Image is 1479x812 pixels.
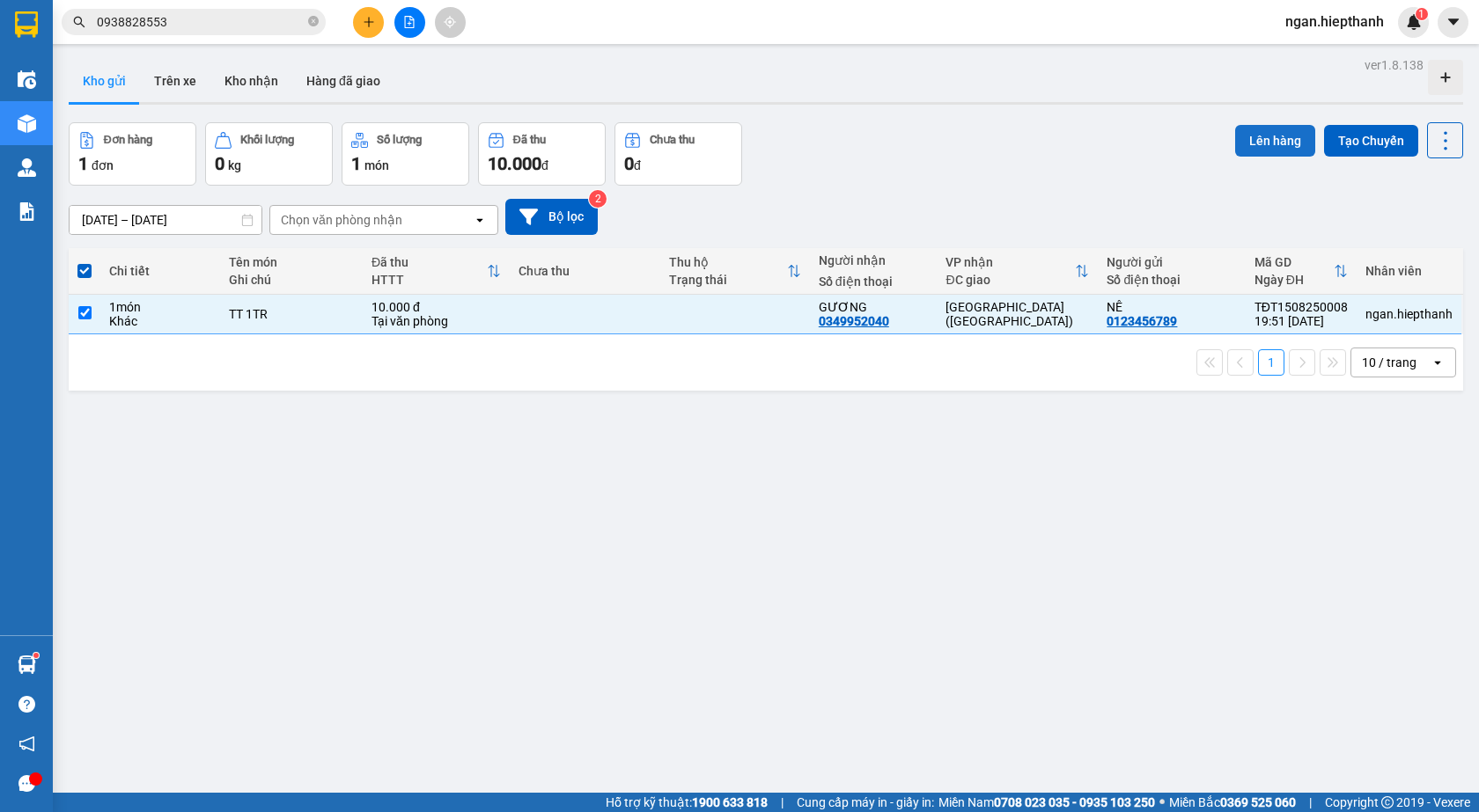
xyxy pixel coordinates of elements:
[541,158,548,172] span: đ
[18,114,36,133] img: warehouse-icon
[18,70,36,89] img: warehouse-icon
[372,300,501,314] div: 10.000 đ
[1416,8,1428,20] sup: 1
[73,16,85,28] span: search
[377,134,422,146] div: Số lượng
[215,153,224,174] span: 0
[70,206,261,234] input: Select a date range.
[18,158,36,177] img: warehouse-icon
[1246,248,1357,295] th: Toggle SortBy
[18,735,35,752] span: notification
[1107,314,1177,328] div: 0123456789
[1258,349,1284,376] button: 1
[363,16,375,28] span: plus
[946,273,1075,287] div: ĐC giao
[97,12,305,32] input: Tìm tên, số ĐT hoặc mã đơn
[104,134,152,146] div: Đơn hàng
[18,696,35,713] span: question-circle
[353,7,384,38] button: plus
[394,7,425,38] button: file-add
[819,300,929,314] div: GƯƠNG
[938,793,1155,812] span: Miền Nam
[994,795,1155,809] strong: 0708 023 035 - 0935 103 250
[363,248,510,295] th: Toggle SortBy
[403,16,416,28] span: file-add
[92,158,114,172] span: đơn
[18,775,35,792] span: message
[435,7,466,38] button: aim
[519,264,651,278] div: Chưa thu
[240,134,294,146] div: Khối lượng
[1255,255,1334,269] div: Mã GD
[1107,273,1236,287] div: Số điện thoại
[18,655,36,674] img: warehouse-icon
[15,11,38,38] img: logo-vxr
[478,122,606,186] button: Đã thu10.000đ
[1107,255,1236,269] div: Người gửi
[660,248,810,295] th: Toggle SortBy
[372,255,487,269] div: Đã thu
[18,202,36,221] img: solution-icon
[1365,264,1453,278] div: Nhân viên
[351,153,361,174] span: 1
[1255,314,1348,328] div: 19:51 [DATE]
[364,158,389,172] span: món
[1255,273,1334,287] div: Ngày ĐH
[228,158,241,172] span: kg
[229,273,354,287] div: Ghi chú
[624,153,634,174] span: 0
[308,16,319,26] span: close-circle
[1365,55,1424,75] div: ver 1.8.138
[614,122,742,186] button: Chưa thu0đ
[488,153,541,174] span: 10.000
[1271,11,1398,33] span: ngan.hiepthanh
[1169,793,1296,812] span: Miền Bắc
[1365,307,1453,321] div: ngan.hiepthanh
[1431,355,1445,369] svg: open
[1220,795,1296,809] strong: 0369 525 060
[1418,8,1424,20] span: 1
[308,14,319,31] span: close-circle
[946,300,1089,328] div: [GEOGRAPHIC_DATA] ([GEOGRAPHIC_DATA])
[473,213,487,227] svg: open
[781,793,784,812] span: |
[229,307,354,321] div: TT 1TR
[1309,793,1312,812] span: |
[819,253,929,267] div: Người nhận
[69,122,196,186] button: Đơn hàng1đơn
[1159,799,1165,806] span: ⚪️
[372,273,487,287] div: HTTT
[1107,300,1236,314] div: NÊ
[229,255,354,269] div: Tên món
[634,158,641,172] span: đ
[513,134,546,146] div: Đã thu
[937,248,1098,295] th: Toggle SortBy
[669,255,787,269] div: Thu hộ
[1324,125,1418,157] button: Tạo Chuyến
[1362,354,1416,371] div: 10 / trang
[589,190,607,208] sup: 2
[281,211,402,229] div: Chọn văn phòng nhận
[819,314,889,328] div: 0349952040
[1428,60,1463,95] div: Tạo kho hàng mới
[1255,300,1348,314] div: TĐT1508250008
[819,274,929,289] div: Số điện thoại
[292,60,394,102] button: Hàng đã giao
[505,199,598,235] button: Bộ lọc
[1406,14,1422,30] img: icon-new-feature
[692,795,768,809] strong: 1900 633 818
[1446,14,1461,30] span: caret-down
[109,300,211,314] div: 1 món
[372,314,501,328] div: Tại văn phòng
[69,60,140,102] button: Kho gửi
[650,134,695,146] div: Chưa thu
[1438,7,1468,38] button: caret-down
[140,60,210,102] button: Trên xe
[444,16,456,28] span: aim
[78,153,88,174] span: 1
[1235,125,1315,157] button: Lên hàng
[1381,796,1394,808] span: copyright
[33,653,39,658] sup: 1
[109,264,211,278] div: Chi tiết
[109,314,211,328] div: Khác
